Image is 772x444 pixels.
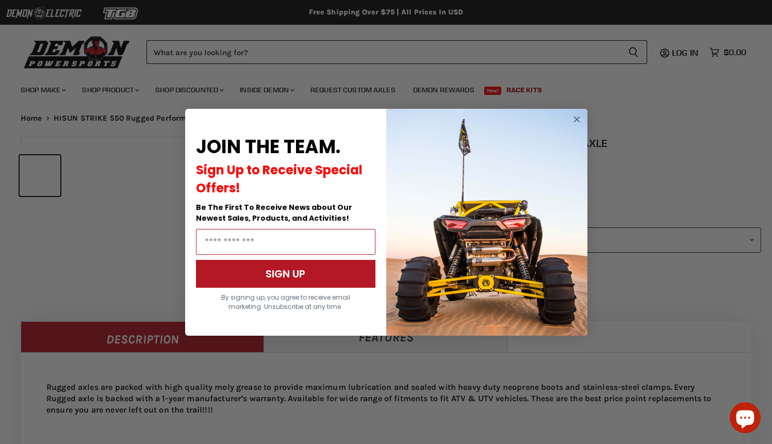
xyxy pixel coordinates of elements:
[196,202,352,223] span: Be The First To Receive News about Our Newest Sales, Products, and Activities!
[221,293,350,311] span: By signing up, you agree to receive email marketing. Unsubscribe at any time.
[570,113,583,126] button: Close dialog
[196,260,375,288] button: SIGN UP
[196,229,375,255] input: Email Address
[196,161,363,196] span: Sign Up to Receive Special Offers!
[727,402,764,436] inbox-online-store-chat: Shopify online store chat
[196,134,340,160] span: JOIN THE TEAM.
[386,109,587,336] img: a9095488-b6e7-41ba-879d-588abfab540b.jpeg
